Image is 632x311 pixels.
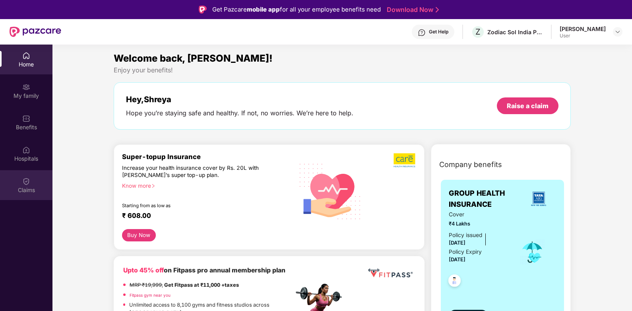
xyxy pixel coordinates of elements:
[126,109,353,117] div: Hope you’re staying safe and healthy. If not, no worries. We’re here to help.
[247,6,280,13] strong: mobile app
[387,6,436,14] a: Download Now
[114,66,571,74] div: Enjoy your benefits!
[528,188,549,210] img: insurerLogo
[122,203,260,208] div: Starting from as low as
[122,164,260,179] div: Increase your health insurance cover by Rs. 20L with [PERSON_NAME]’s super top-up plan.
[122,229,156,241] button: Buy Now
[449,231,482,240] div: Policy issued
[445,272,464,292] img: svg+xml;base64,PHN2ZyB4bWxucz0iaHR0cDovL3d3dy53My5vcmcvMjAwMC9zdmciIHdpZHRoPSI0OC45NDMiIGhlaWdodD...
[293,154,367,228] img: svg+xml;base64,PHN2ZyB4bWxucz0iaHR0cDovL3d3dy53My5vcmcvMjAwMC9zdmciIHhtbG5zOnhsaW5rPSJodHRwOi8vd3...
[487,28,543,36] div: Zodiac Sol India Private Limited
[394,153,416,168] img: b5dec4f62d2307b9de63beb79f102df3.png
[449,240,465,246] span: [DATE]
[22,83,30,91] img: svg+xml;base64,PHN2ZyB3aWR0aD0iMjAiIGhlaWdodD0iMjAiIHZpZXdCb3g9IjAgMCAyMCAyMCIgZmlsbD0ibm9uZSIgeG...
[429,29,448,35] div: Get Help
[122,182,289,188] div: Know more
[22,52,30,60] img: svg+xml;base64,PHN2ZyBpZD0iSG9tZSIgeG1sbnM9Imh0dHA6Ly93d3cudzMub3JnLzIwMDAvc3ZnIiB3aWR0aD0iMjAiIG...
[449,188,521,210] span: GROUP HEALTH INSURANCE
[436,6,439,14] img: Stroke
[560,25,606,33] div: [PERSON_NAME]
[123,266,164,274] b: Upto 45% off
[126,95,353,104] div: Hey, Shreya
[439,159,502,170] span: Company benefits
[123,266,285,274] b: on Fitpass pro annual membership plan
[212,5,381,14] div: Get Pazcare for all your employee benefits need
[130,282,163,288] del: MRP ₹19,999,
[114,52,273,64] span: Welcome back, [PERSON_NAME]!
[164,282,239,288] strong: Get Fitpass at ₹11,000 +taxes
[449,220,509,228] span: ₹4 Lakhs
[199,6,207,14] img: Logo
[122,153,294,161] div: Super-topup Insurance
[615,29,621,35] img: svg+xml;base64,PHN2ZyBpZD0iRHJvcGRvd24tMzJ4MzIiIHhtbG5zPSJodHRwOi8vd3d3LnczLm9yZy8yMDAwL3N2ZyIgd2...
[449,257,465,262] span: [DATE]
[449,210,509,219] span: Cover
[22,177,30,185] img: svg+xml;base64,PHN2ZyBpZD0iQ2xhaW0iIHhtbG5zPSJodHRwOi8vd3d3LnczLm9yZy8yMDAwL3N2ZyIgd2lkdGg9IjIwIi...
[475,27,481,37] span: Z
[151,184,155,188] span: right
[418,29,426,37] img: svg+xml;base64,PHN2ZyBpZD0iSGVscC0zMngzMiIgeG1sbnM9Imh0dHA6Ly93d3cudzMub3JnLzIwMDAvc3ZnIiB3aWR0aD...
[10,27,61,37] img: New Pazcare Logo
[130,293,171,297] a: Fitpass gym near you
[560,33,606,39] div: User
[449,248,482,257] div: Policy Expiry
[507,101,549,110] div: Raise a claim
[22,146,30,154] img: svg+xml;base64,PHN2ZyBpZD0iSG9zcGl0YWxzIiB4bWxucz0iaHR0cDovL3d3dy53My5vcmcvMjAwMC9zdmciIHdpZHRoPS...
[366,266,414,280] img: fppp.png
[22,115,30,122] img: svg+xml;base64,PHN2ZyBpZD0iQmVuZWZpdHMiIHhtbG5zPSJodHRwOi8vd3d3LnczLm9yZy8yMDAwL3N2ZyIgd2lkdGg9Ij...
[122,212,286,221] div: ₹ 608.00
[520,239,545,265] img: icon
